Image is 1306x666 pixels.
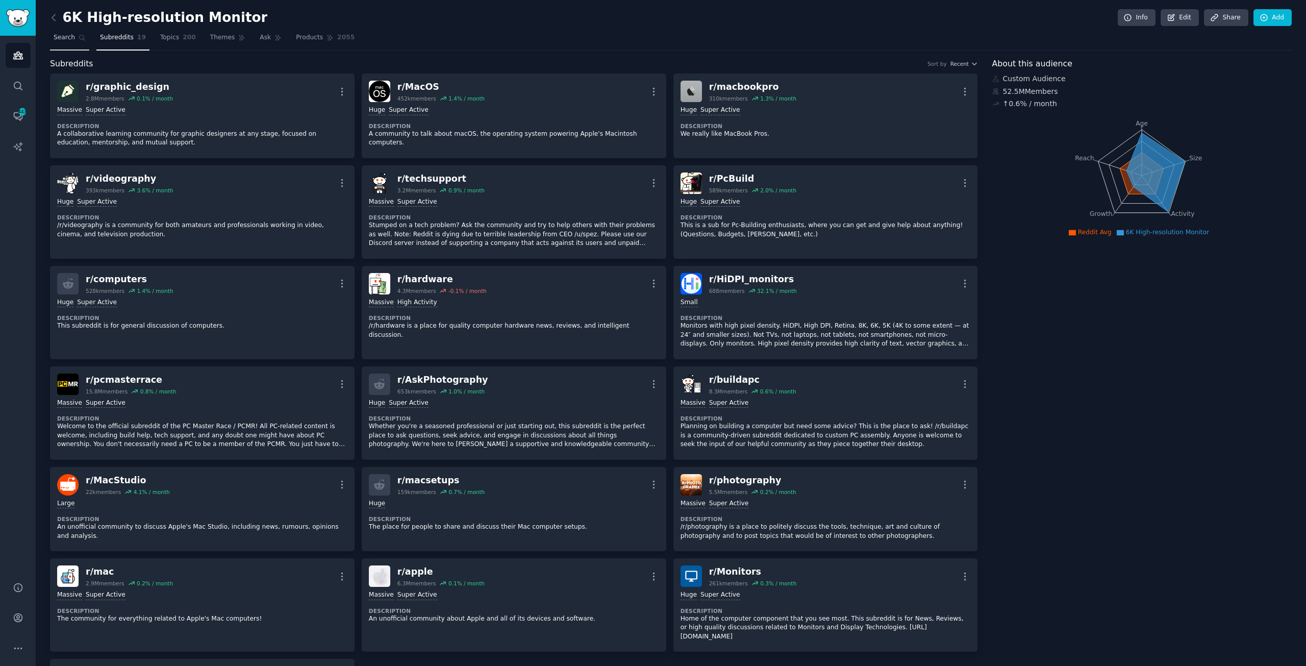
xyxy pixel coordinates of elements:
[1161,9,1199,27] a: Edit
[137,33,146,42] span: 19
[681,399,706,408] div: Massive
[86,172,173,185] div: r/ videography
[1075,154,1094,161] tspan: Reach
[50,467,355,552] a: MacStudior/MacStudio22kmembers4.1% / monthLargeDescriptionAn unofficial community to discuss Appl...
[86,374,177,386] div: r/ pcmasterrace
[134,488,170,496] div: 4.1 % / month
[207,30,249,51] a: Themes
[681,172,702,194] img: PcBuild
[140,388,177,395] div: 0.8 % / month
[397,474,485,487] div: r/ macsetups
[369,399,385,408] div: Huge
[992,73,1292,84] div: Custom Audience
[369,614,659,624] p: An unofficial community about Apple and all of its devices and software.
[681,515,971,523] dt: Description
[397,187,436,194] div: 3.2M members
[57,523,347,540] p: An unofficial community to discuss Apple's Mac Studio, including news, rumours, opinions and anal...
[1253,9,1292,27] a: Add
[50,558,355,652] a: macr/mac2.9Mmembers0.2% / monthMassiveSuper ActiveDescriptionThe community for everything related...
[709,488,748,496] div: 5.5M members
[709,374,796,386] div: r/ buildapc
[57,515,347,523] dt: Description
[137,287,173,294] div: 1.4 % / month
[1003,98,1057,109] div: ↑ 0.6 % / month
[369,565,390,587] img: apple
[1118,9,1156,27] a: Info
[397,298,437,308] div: High Activity
[57,81,79,102] img: graphic_design
[760,388,796,395] div: 0.6 % / month
[86,187,124,194] div: 393k members
[709,499,749,509] div: Super Active
[369,515,659,523] dt: Description
[369,214,659,221] dt: Description
[57,422,347,449] p: Welcome to the official subreddit of the PC Master Race / PCMR! All PC-related content is welcome...
[760,580,796,587] div: 0.3 % / month
[369,499,385,509] div: Huge
[1126,229,1210,236] span: 6K High-resolution Monitor
[709,388,748,395] div: 8.3M members
[448,287,487,294] div: -0.1 % / month
[448,187,485,194] div: 0.9 % / month
[54,33,75,42] span: Search
[362,266,666,359] a: hardwarer/hardware4.3Mmembers-0.1% / monthMassiveHigh ActivityDescription/r/hardware is a place f...
[77,298,117,308] div: Super Active
[397,488,436,496] div: 159k members
[397,81,485,93] div: r/ MacOS
[260,33,271,42] span: Ask
[86,474,170,487] div: r/ MacStudio
[681,214,971,221] dt: Description
[709,81,796,93] div: r/ macbookpro
[256,30,285,51] a: Ask
[673,467,978,552] a: photographyr/photography5.5Mmembers0.2% / monthMassiveSuper ActiveDescription/r/photography is a ...
[57,565,79,587] img: mac
[992,58,1072,70] span: About this audience
[369,322,659,339] p: /r/hardware is a place for quality computer hardware news, reviews, and intelligent discussion.
[183,33,196,42] span: 200
[57,221,347,239] p: /r/videography is a community for both amateurs and professionals working in video, cinema, and t...
[369,415,659,422] dt: Description
[681,614,971,642] p: Home of the computer component that you see most. This subreddit is for News, Reviews, or high qu...
[362,558,666,652] a: appler/apple6.3Mmembers0.1% / monthMassiveSuper ActiveDescriptionAn unofficial community about Ap...
[673,558,978,652] a: Monitorsr/Monitors261kmembers0.3% / monthHugeSuper ActiveDescriptionHome of the computer componen...
[760,488,796,496] div: 0.2 % / month
[397,273,487,286] div: r/ hardware
[50,30,89,51] a: Search
[681,322,971,349] p: Monitors with high pixel density. HiDPI, High DPI, Retina. 8K, 6K, 5K (4K to some extent — at 24″...
[157,30,199,51] a: Topics200
[362,165,666,259] a: techsupportr/techsupport3.2Mmembers0.9% / monthMassiveSuper ActiveDescriptionStumped on a tech pr...
[681,130,971,139] p: We really like MacBook Pros.
[1171,210,1194,217] tspan: Activity
[681,314,971,322] dt: Description
[681,81,702,102] img: macbookpro
[448,388,485,395] div: 1.0 % / month
[397,374,488,386] div: r/ AskPhotography
[6,9,30,27] img: GummySearch logo
[57,590,82,600] div: Massive
[950,60,978,67] button: Recent
[362,366,666,460] a: r/AskPhotography653kmembers1.0% / monthHugeSuper ActiveDescriptionWhether you're a seasoned profe...
[369,81,390,102] img: MacOS
[681,565,702,587] img: Monitors
[50,10,267,26] h2: 6K High-resolution Monitor
[1090,210,1112,217] tspan: Growth
[757,287,797,294] div: 32.1 % / month
[50,58,93,70] span: Subreddits
[681,474,702,496] img: photography
[389,399,429,408] div: Super Active
[369,130,659,147] p: A community to talk about macOS, the operating system powering Apple's Macintosh computers.
[397,95,436,102] div: 452k members
[86,388,128,395] div: 15.8M members
[137,580,173,587] div: 0.2 % / month
[57,415,347,422] dt: Description
[100,33,134,42] span: Subreddits
[681,198,697,207] div: Huge
[369,422,659,449] p: Whether you're a seasoned professional or just starting out, this subreddit is the perfect place ...
[700,198,740,207] div: Super Active
[50,366,355,460] a: pcmasterracer/pcmasterrace15.8Mmembers0.8% / monthMassiveSuper ActiveDescriptionWelcome to the of...
[18,108,27,115] span: 443
[86,287,124,294] div: 528k members
[709,399,749,408] div: Super Active
[57,607,347,614] dt: Description
[1204,9,1248,27] a: Share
